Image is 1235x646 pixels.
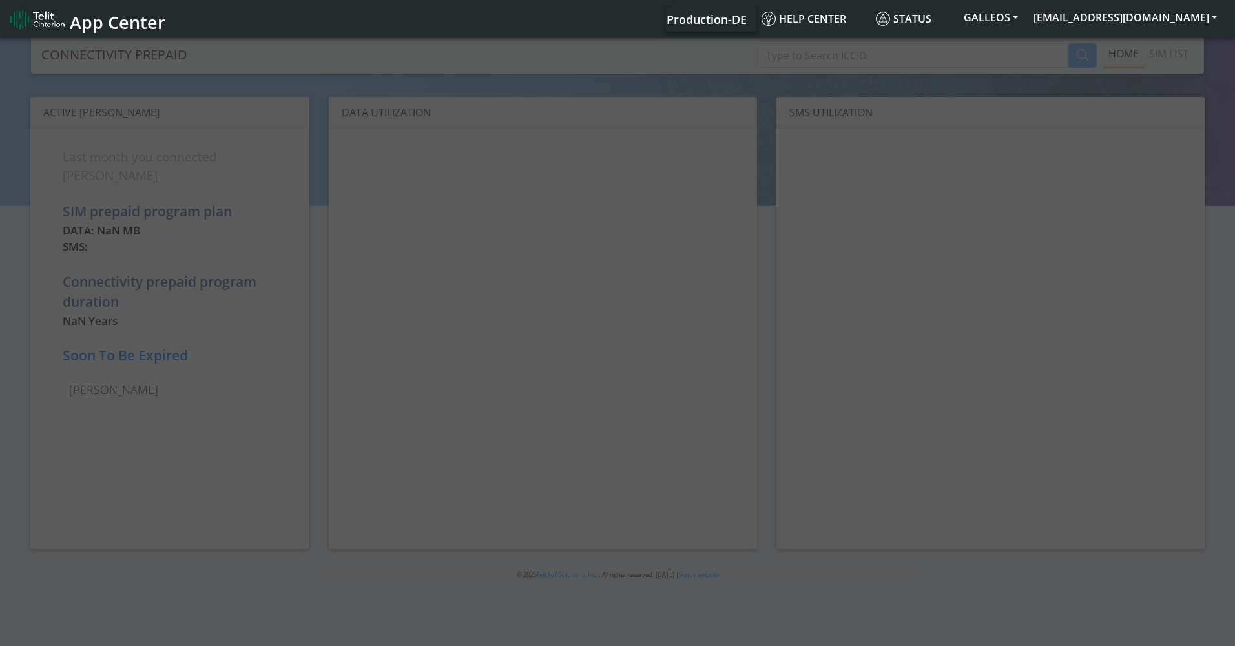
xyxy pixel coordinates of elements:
[10,9,65,30] img: logo-telit-cinterion-gw-new.png
[70,10,165,34] span: App Center
[756,6,871,32] a: Help center
[10,5,163,33] a: App Center
[762,12,846,26] span: Help center
[1026,6,1225,29] button: [EMAIL_ADDRESS][DOMAIN_NAME]
[666,6,746,32] a: Your current platform instance
[871,6,956,32] a: Status
[876,12,890,26] img: status.svg
[876,12,931,26] span: Status
[956,6,1026,29] button: GALLEOS
[667,12,747,27] span: Production-DE
[762,12,776,26] img: knowledge.svg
